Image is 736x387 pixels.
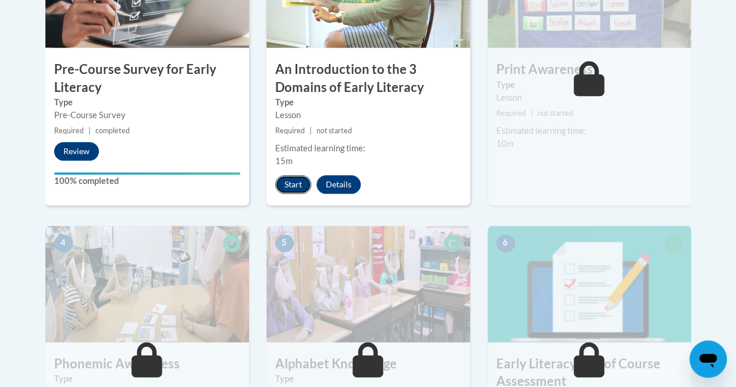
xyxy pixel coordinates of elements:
[488,226,691,342] img: Course Image
[45,355,249,373] h3: Phonemic Awareness
[310,126,312,135] span: |
[275,175,311,194] button: Start
[45,226,249,342] img: Course Image
[54,96,240,109] label: Type
[54,142,99,161] button: Review
[275,126,305,135] span: Required
[317,175,361,194] button: Details
[54,126,84,135] span: Required
[531,109,533,118] span: |
[54,175,240,187] label: 100% completed
[275,109,461,122] div: Lesson
[54,172,240,175] div: Your progress
[275,156,293,166] span: 15m
[54,235,73,252] span: 4
[95,126,130,135] span: completed
[538,109,573,118] span: not started
[275,235,294,252] span: 5
[88,126,91,135] span: |
[496,79,682,91] label: Type
[54,372,240,385] label: Type
[496,139,514,148] span: 10m
[275,372,461,385] label: Type
[496,91,682,104] div: Lesson
[317,126,352,135] span: not started
[266,61,470,97] h3: An Introduction to the 3 Domains of Early Literacy
[275,96,461,109] label: Type
[45,61,249,97] h3: Pre-Course Survey for Early Literacy
[496,109,526,118] span: Required
[496,235,515,252] span: 6
[266,226,470,342] img: Course Image
[54,109,240,122] div: Pre-Course Survey
[488,61,691,79] h3: Print Awareness
[689,340,727,378] iframe: Button to launch messaging window
[275,142,461,155] div: Estimated learning time:
[266,355,470,373] h3: Alphabet Knowledge
[496,125,682,137] div: Estimated learning time:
